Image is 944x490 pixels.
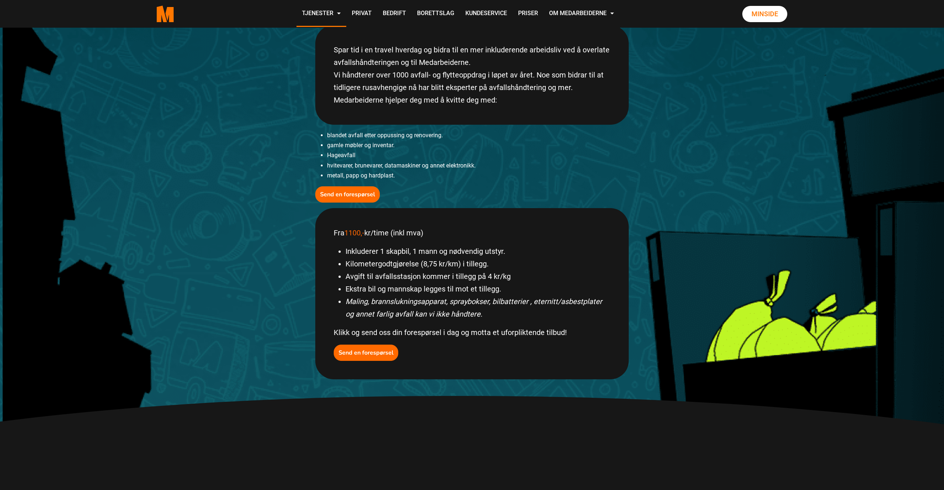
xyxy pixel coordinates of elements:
[346,297,602,318] em: Maling, brannslukningsapparat, spraybokser, bilbatterier , eternitt/asbestplater og annet farlig ...
[346,270,610,283] li: Avgift til avfallsstasjon kommer i tillegg på 4 kr/kg
[320,190,375,199] b: Send en forespørsel
[544,1,619,27] a: Om Medarbeiderne
[460,1,513,27] a: Kundeservice
[327,150,629,160] li: Hageavfall
[377,1,412,27] a: Bedrift
[346,283,610,295] li: Ekstra bil og mannskap legges til mot et tillegg.
[346,1,377,27] a: Privat
[346,258,610,270] li: Kilometergodtgjørelse (8,75 kr/km) i tillegg.
[327,130,629,140] li: blandet avfall etter oppussing og renovering.
[344,228,364,237] span: 1100,-
[296,1,346,27] a: Tjenester
[513,1,544,27] a: Priser
[334,227,610,239] p: Fra kr/time (inkl mva)
[346,245,610,258] li: Inkluderer 1 skapbil, 1 mann og nødvendig utstyr.
[334,326,610,339] p: Klikk og send oss din forespørsel i dag og motta et uforpliktende tilbud!
[327,170,629,180] li: metall, papp og hardplast.
[339,349,393,357] b: Send en forespørsel
[334,345,398,361] button: Send en forespørsel
[327,140,629,150] li: gamle møbler og inventar.
[742,6,787,22] a: Minside
[327,161,629,170] li: hvitevarer, brunevarer, datamaskiner og annet elektronikk.
[315,186,380,203] button: Send en forespørsel
[412,1,460,27] a: Borettslag
[315,25,629,125] div: Spar tid i en travel hverdag og bidra til en mer inkluderende arbeidsliv ved å overlate avfallshå...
